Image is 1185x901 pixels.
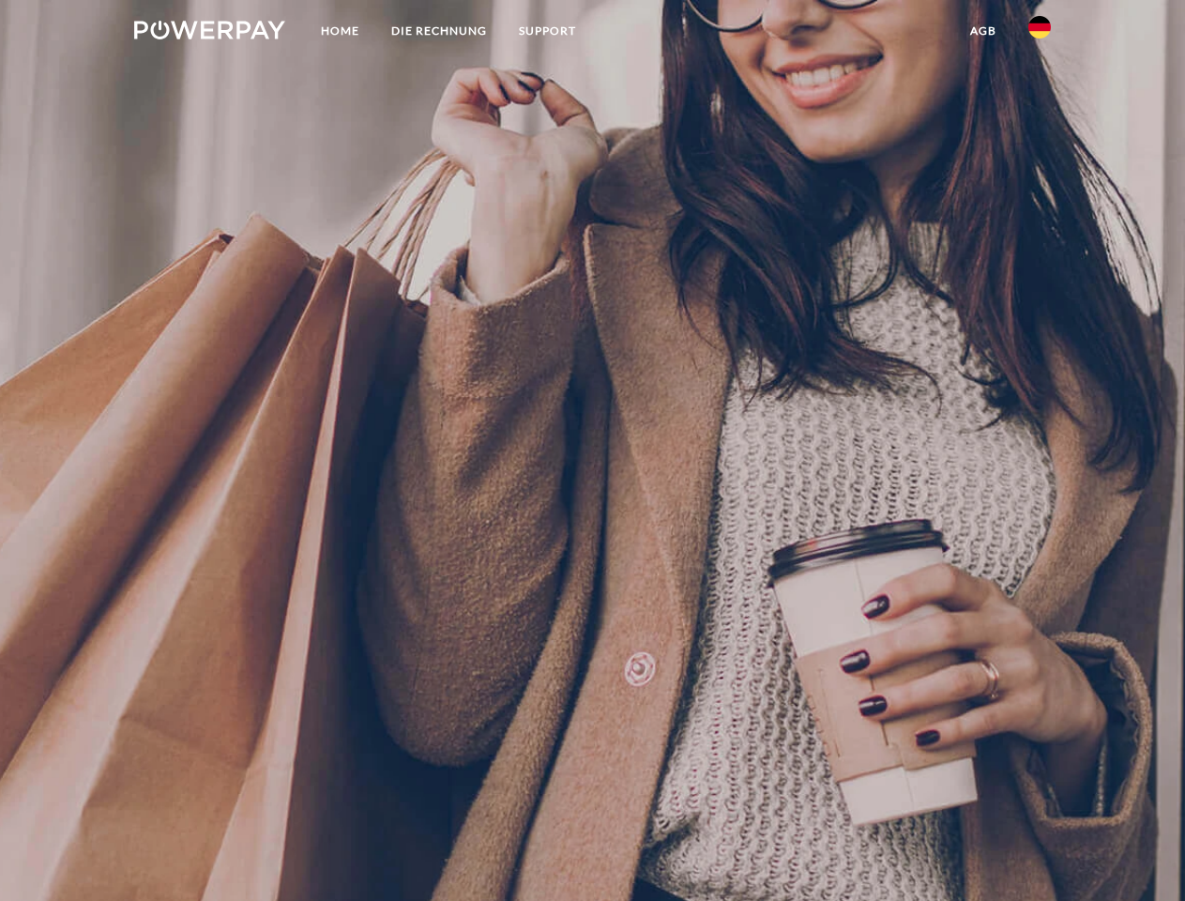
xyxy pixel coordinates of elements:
[1028,16,1051,38] img: de
[954,14,1012,48] a: agb
[375,14,503,48] a: DIE RECHNUNG
[134,21,285,39] img: logo-powerpay-white.svg
[503,14,592,48] a: SUPPORT
[305,14,375,48] a: Home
